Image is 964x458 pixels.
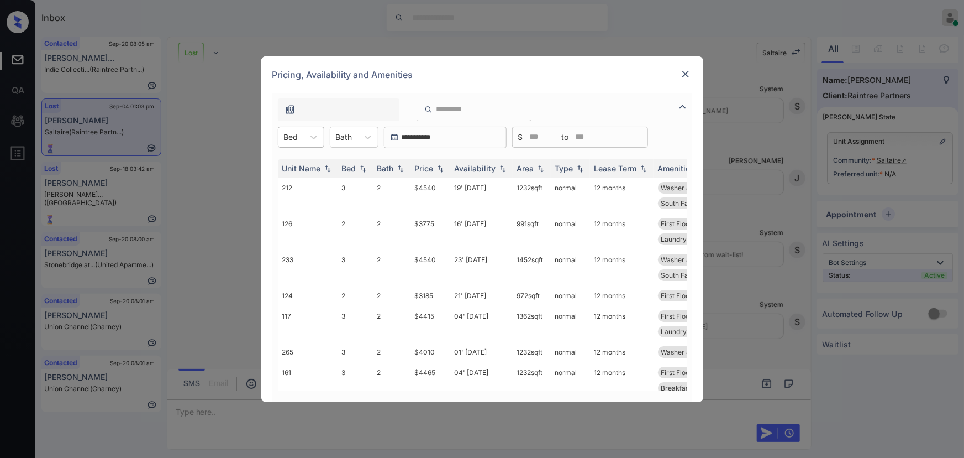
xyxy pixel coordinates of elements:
[590,249,654,285] td: 12 months
[278,362,338,414] td: 161
[594,164,637,173] div: Lease Term
[517,164,534,173] div: Area
[513,214,551,249] td: 991 sqft
[661,235,720,243] span: Laundry Room Pr...
[338,362,373,414] td: 3
[590,285,654,306] td: 12 months
[357,164,368,172] img: sorting
[435,164,446,172] img: sorting
[410,362,450,414] td: $4465
[415,164,434,173] div: Price
[373,249,410,285] td: 2
[555,164,573,173] div: Type
[513,342,551,362] td: 1232 sqft
[261,56,703,93] div: Pricing, Availability and Amenities
[373,306,410,342] td: 2
[661,327,720,336] span: Laundry Room Pr...
[513,362,551,414] td: 1232 sqft
[661,292,693,300] span: First Floor
[395,164,406,172] img: sorting
[562,131,569,143] span: to
[661,384,704,392] span: Breakfast Bar
[513,306,551,342] td: 1362 sqft
[278,214,338,249] td: 126
[450,362,513,414] td: 04' [DATE]
[410,249,450,285] td: $4540
[551,214,590,249] td: normal
[278,342,338,362] td: 265
[590,362,654,414] td: 12 months
[658,164,695,173] div: Amenities
[377,164,394,173] div: Bath
[410,214,450,249] td: $3775
[513,249,551,285] td: 1452 sqft
[450,249,513,285] td: 23' [DATE]
[278,178,338,214] td: 212
[450,214,513,249] td: 16' [DATE]
[551,362,590,414] td: normal
[497,164,508,172] img: sorting
[278,285,338,306] td: 124
[661,368,693,377] span: First Floor
[551,178,590,214] td: normal
[450,306,513,342] td: 04' [DATE]
[338,342,373,362] td: 3
[450,342,513,362] td: 01' [DATE]
[590,306,654,342] td: 12 months
[450,178,513,214] td: 19' [DATE]
[638,164,649,172] img: sorting
[450,285,513,306] td: 21' [DATE]
[551,285,590,306] td: normal
[535,164,546,172] img: sorting
[338,285,373,306] td: 2
[342,164,356,173] div: Bed
[373,362,410,414] td: 2
[373,178,410,214] td: 2
[518,131,523,143] span: $
[338,214,373,249] td: 2
[282,164,321,173] div: Unit Name
[278,306,338,342] td: 117
[590,342,654,362] td: 12 months
[373,285,410,306] td: 2
[513,178,551,214] td: 1232 sqft
[455,164,496,173] div: Availability
[410,342,450,362] td: $4010
[676,100,689,113] img: icon-zuma
[424,105,433,114] img: icon-zuma
[410,285,450,306] td: $3185
[410,178,450,214] td: $4540
[551,342,590,362] td: normal
[373,214,410,249] td: 2
[285,104,296,115] img: icon-zuma
[373,342,410,362] td: 2
[680,69,691,80] img: close
[661,271,715,279] span: South Facing Vi...
[661,184,711,192] span: Washer & Dryer
[278,249,338,285] td: 233
[551,249,590,285] td: normal
[322,164,333,172] img: sorting
[338,306,373,342] td: 3
[575,164,586,172] img: sorting
[661,199,715,207] span: South Facing Vi...
[661,348,711,356] span: Washer & Dryer
[513,285,551,306] td: 972 sqft
[661,220,693,228] span: First Floor
[338,178,373,214] td: 3
[661,256,711,264] span: Washer & Dryer
[590,214,654,249] td: 12 months
[590,178,654,214] td: 12 months
[661,312,693,320] span: First Floor
[551,306,590,342] td: normal
[338,249,373,285] td: 3
[410,306,450,342] td: $4415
